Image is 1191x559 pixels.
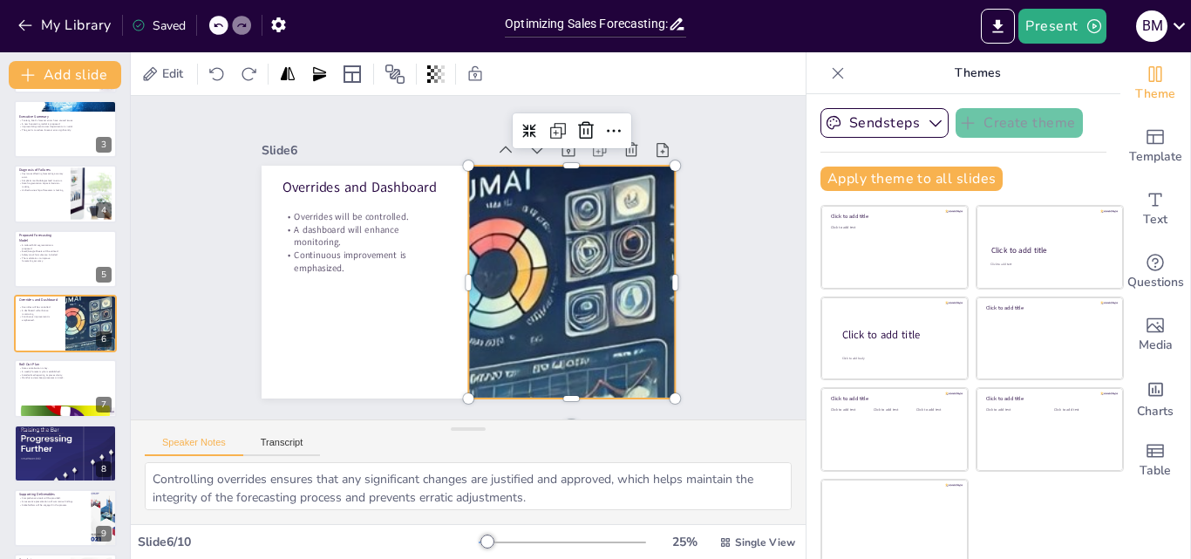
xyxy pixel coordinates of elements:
p: The goal is to reduce forecast error significantly. [19,128,112,132]
p: A dashboard will enhance monitoring. [19,309,60,315]
div: 3 [96,137,112,153]
div: B M [1136,10,1167,42]
p: Themes [852,52,1103,94]
div: Click to add title [831,213,956,220]
p: A unified forecast number is crucial. [19,439,112,442]
div: Add a table [1120,429,1190,492]
div: Click to add title [842,327,954,342]
div: Click to add text [874,408,913,412]
div: Click to add body [842,356,952,360]
button: Present [1018,9,1106,44]
p: A weekly forecast cycle is established. [19,371,112,374]
span: Single View [735,535,795,549]
p: Overrides will be controlled. [19,306,60,310]
div: Click to add text [990,262,1106,267]
p: Excel/Google Sheets will be utilized. [19,249,60,253]
div: Saved [132,17,186,34]
div: Click to add text [986,408,1041,412]
button: Create theme [956,108,1083,138]
p: The model aims to improve forecasting accuracy. [19,256,60,262]
div: 9 [96,526,112,542]
p: Overrides and Dashboard [289,159,456,195]
p: Comprehensive tools will be provided. [19,497,86,501]
p: Overrides will be controlled. [287,191,453,222]
div: 5 [96,267,112,283]
p: Data fragmentation impacts decision-making. [19,182,65,188]
button: Speaker Notes [145,437,243,456]
div: 9 [14,489,117,547]
div: 25 % [664,534,705,550]
textarea: Controlling overrides ensures that any significant changes are justified and approved, which help... [145,462,792,510]
p: A dashboard will enhance monitoring. [284,204,452,247]
div: 4 [14,165,117,222]
p: Fewer stockouts and overstocks are expected. [19,435,112,439]
p: Supporting Deliverables [19,492,86,497]
span: Theme [1135,85,1175,104]
p: An executive presentation will summarize findings. [19,500,86,503]
div: Layout [338,60,366,88]
span: Questions [1127,273,1184,292]
p: Key issues affecting forecasting accuracy exist. [19,173,65,179]
div: Add charts and graphs [1120,366,1190,429]
div: Click to add title [986,395,1111,402]
p: Expected Outcomes [19,427,112,433]
p: A new forecasting model is proposed. [19,122,112,126]
div: 6 [14,295,117,352]
p: Proposed Forecasting Model [19,233,60,242]
button: My Library [13,11,119,39]
p: A tailored SKU segmentation is proposed. [19,243,60,249]
div: 8 [96,461,112,477]
p: Simplistic methodologies lead to errors. [19,179,65,182]
span: Table [1140,461,1171,481]
p: Unified ownership of forecasts is lacking. [19,188,65,192]
span: Position [385,64,405,85]
p: Standardized reporting improves clarity. [19,373,112,377]
div: Click to add text [1054,408,1109,412]
div: Click to add text [831,408,870,412]
span: Template [1129,147,1182,167]
div: Click to add title [831,395,956,402]
div: 4 [96,202,112,218]
p: Diagnosis of Failures [19,167,65,173]
div: Click to add text [831,226,956,230]
div: Change the overall theme [1120,52,1190,115]
div: Add images, graphics, shapes or video [1120,303,1190,366]
div: Slide 6 / 10 [138,534,479,550]
div: Click to add title [986,304,1111,311]
p: Roll-Out Plan [19,363,112,368]
input: Insert title [505,11,668,37]
p: Executive Summary [19,114,112,119]
button: Apply theme to all slides [820,167,1003,191]
div: 3 [14,100,117,158]
div: Add ready made slides [1120,115,1190,178]
p: Improved alignment across departments is crucial. [19,126,112,129]
div: Add text boxes [1120,178,1190,241]
span: Text [1143,210,1167,229]
div: 5 [14,230,117,288]
p: Data centralization is key. [19,367,112,371]
span: Edit [159,65,187,82]
div: 7 [96,397,112,412]
button: Sendsteps [820,108,949,138]
p: Continuous improvement is emphasized. [19,316,60,322]
button: B M [1136,9,1167,44]
p: Tentang Anak's forecast errors have caused issues. [19,119,112,122]
div: 7 [14,359,117,417]
p: Significant error reduction is anticipated. [19,432,112,435]
span: Media [1139,336,1173,355]
div: 6 [96,331,112,347]
p: Stakeholders will be engaged in the process. [19,503,86,507]
button: Transcript [243,437,321,456]
div: Click to add text [916,408,956,412]
button: Add slide [9,61,121,89]
p: Overrides and Dashboard [19,297,60,303]
p: Continuous improvement is emphasized. [282,229,449,272]
div: Click to add title [991,245,1107,256]
button: Export to PowerPoint [981,9,1015,44]
p: Monthly reviews keep processes on track. [19,377,112,380]
div: Get real-time input from your audience [1120,241,1190,303]
p: Safety stock formulas are included. [19,253,60,256]
span: Charts [1137,402,1174,421]
div: 8 [14,425,117,482]
div: Slide 6 [273,120,499,160]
